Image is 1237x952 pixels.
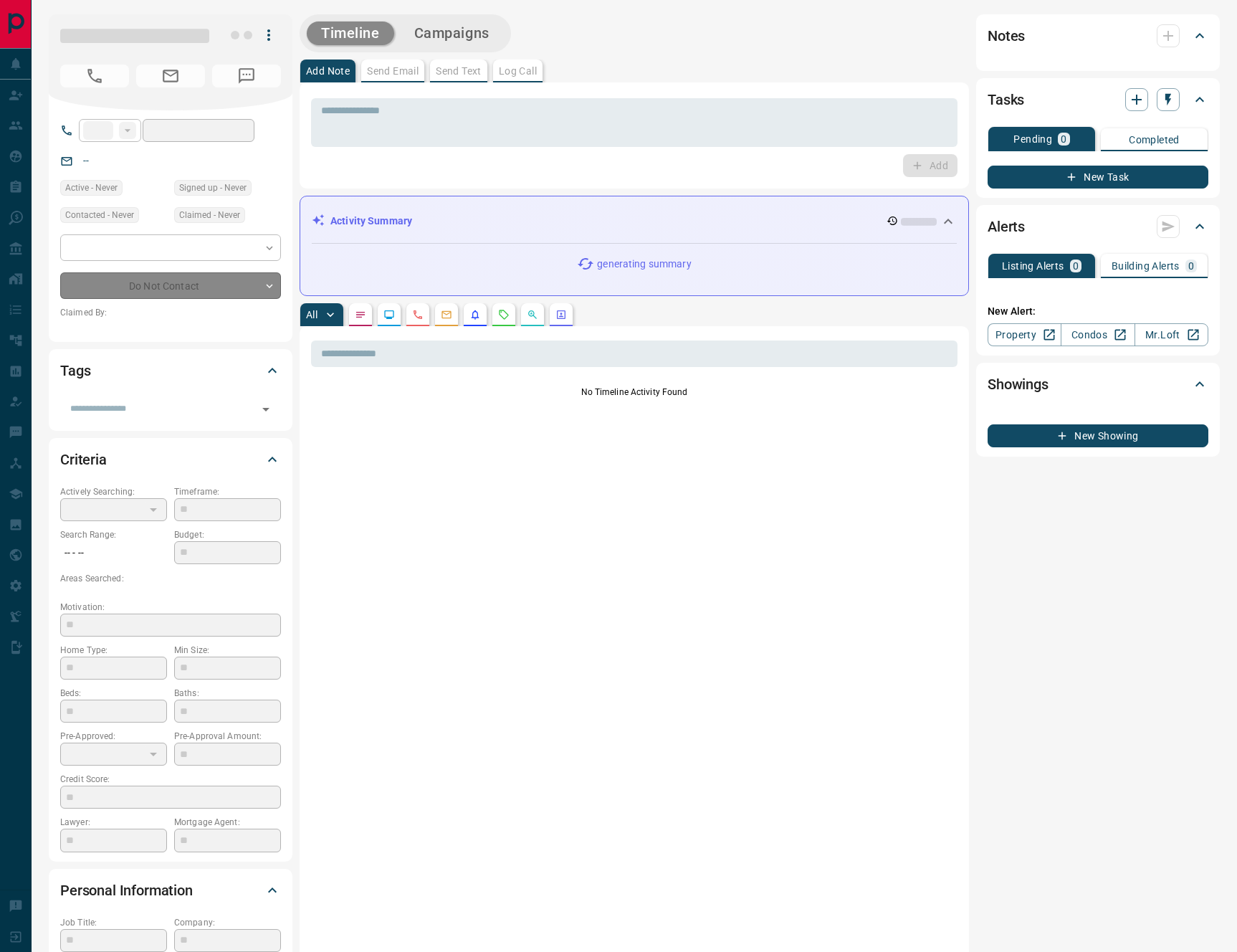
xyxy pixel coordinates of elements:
[179,181,247,195] span: Signed up - Never
[60,730,167,743] p: Pre-Approved:
[988,88,1024,111] h2: Tasks
[136,65,205,87] span: No Email
[65,181,118,195] span: Active - Never
[60,306,281,319] p: Claimed By:
[412,309,424,320] svg: Calls
[60,601,281,614] p: Motivation:
[555,309,567,320] svg: Agent Actions
[988,304,1208,319] p: New Alert:
[988,24,1025,47] h2: Notes
[597,257,691,272] p: generating summary
[174,644,281,657] p: Min Size:
[527,309,538,320] svg: Opportunities
[988,367,1208,401] div: Showings
[60,572,281,585] p: Areas Searched:
[306,66,350,76] p: Add Note
[212,65,281,87] span: No Number
[441,309,452,320] svg: Emails
[1002,261,1064,271] p: Listing Alerts
[307,22,394,45] button: Timeline
[174,485,281,498] p: Timeframe:
[988,323,1061,346] a: Property
[1188,261,1194,271] p: 0
[174,528,281,541] p: Budget:
[988,424,1208,447] button: New Showing
[1112,261,1180,271] p: Building Alerts
[60,65,129,87] span: No Number
[1073,261,1079,271] p: 0
[60,359,90,382] h2: Tags
[60,272,281,299] div: Do Not Contact
[256,399,276,419] button: Open
[60,448,107,471] h2: Criteria
[469,309,481,320] svg: Listing Alerts
[174,730,281,743] p: Pre-Approval Amount:
[60,644,167,657] p: Home Type:
[355,309,366,320] svg: Notes
[1129,135,1180,145] p: Completed
[988,209,1208,244] div: Alerts
[174,916,281,929] p: Company:
[60,541,167,565] p: -- - --
[65,208,134,222] span: Contacted - Never
[312,208,957,234] div: Activity Summary
[60,528,167,541] p: Search Range:
[988,373,1049,396] h2: Showings
[383,309,395,320] svg: Lead Browsing Activity
[1135,323,1208,346] a: Mr.Loft
[988,19,1208,53] div: Notes
[179,208,240,222] span: Claimed - Never
[60,485,167,498] p: Actively Searching:
[174,687,281,700] p: Baths:
[330,214,412,229] p: Activity Summary
[174,816,281,829] p: Mortgage Agent:
[498,309,510,320] svg: Requests
[60,687,167,700] p: Beds:
[60,873,281,908] div: Personal Information
[60,353,281,388] div: Tags
[988,166,1208,189] button: New Task
[60,816,167,829] p: Lawyer:
[1013,134,1052,144] p: Pending
[60,916,167,929] p: Job Title:
[988,82,1208,117] div: Tasks
[988,215,1025,238] h2: Alerts
[60,879,193,902] h2: Personal Information
[400,22,504,45] button: Campaigns
[311,386,957,399] p: No Timeline Activity Found
[60,773,281,786] p: Credit Score:
[306,310,317,320] p: All
[1061,134,1066,144] p: 0
[60,442,281,477] div: Criteria
[1061,323,1135,346] a: Condos
[83,155,89,166] a: --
